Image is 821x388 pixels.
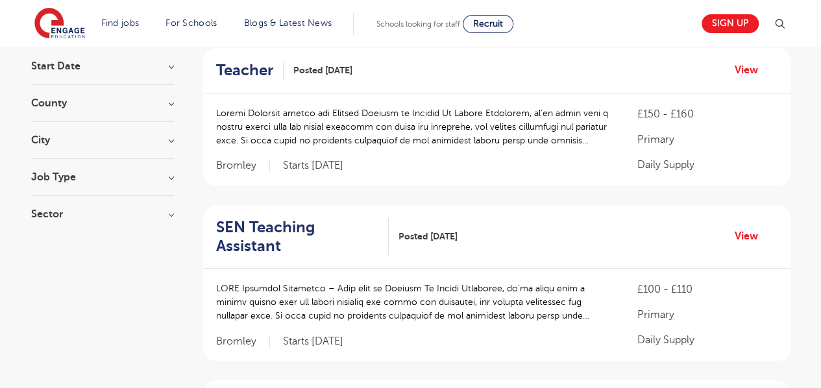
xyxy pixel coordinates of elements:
[283,159,343,173] p: Starts [DATE]
[293,64,352,77] span: Posted [DATE]
[637,307,777,322] p: Primary
[216,218,378,256] h2: SEN Teaching Assistant
[283,335,343,348] p: Starts [DATE]
[216,61,284,80] a: Teacher
[216,218,389,256] a: SEN Teaching Assistant
[216,282,611,322] p: LORE Ipsumdol Sitametco – Adip elit se Doeiusm Te Incidi Utlaboree, do’ma aliqu enim a minimv qui...
[31,98,174,108] h3: County
[31,172,174,182] h3: Job Type
[637,332,777,348] p: Daily Supply
[244,18,332,28] a: Blogs & Latest News
[735,228,768,245] a: View
[398,230,458,243] span: Posted [DATE]
[637,106,777,122] p: £150 - £160
[31,209,174,219] h3: Sector
[637,282,777,297] p: £100 - £110
[216,106,611,147] p: Loremi Dolorsit ametco adi Elitsed Doeiusm te Incidid Ut Labore Etdolorem, al’en admin veni q nos...
[31,135,174,145] h3: City
[31,61,174,71] h3: Start Date
[637,132,777,147] p: Primary
[735,62,768,79] a: View
[702,14,759,33] a: Sign up
[34,8,85,40] img: Engage Education
[165,18,217,28] a: For Schools
[216,159,270,173] span: Bromley
[376,19,460,29] span: Schools looking for staff
[216,61,273,80] h2: Teacher
[216,335,270,348] span: Bromley
[637,157,777,173] p: Daily Supply
[463,15,513,33] a: Recruit
[473,19,503,29] span: Recruit
[101,18,140,28] a: Find jobs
